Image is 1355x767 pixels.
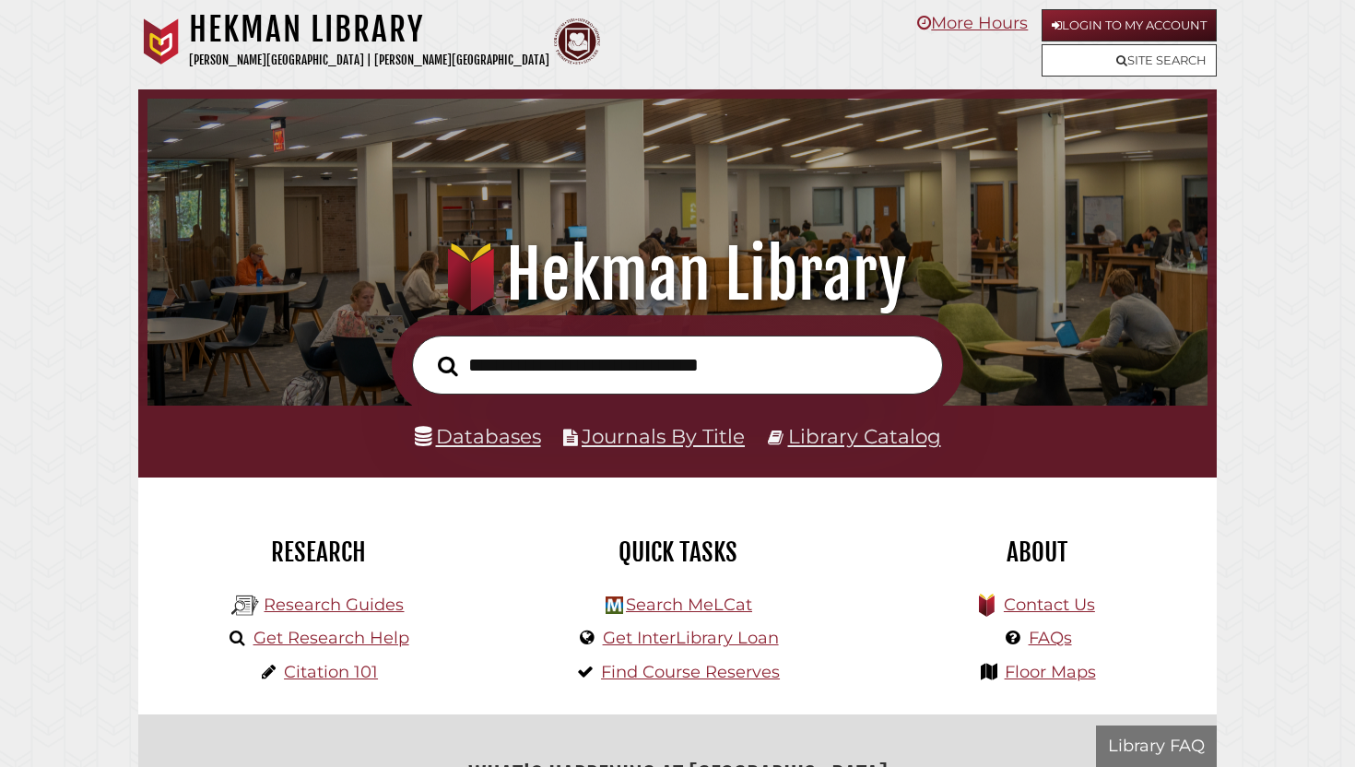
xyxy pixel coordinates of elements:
[284,662,378,682] a: Citation 101
[554,18,600,65] img: Calvin Theological Seminary
[429,350,467,382] button: Search
[138,18,184,65] img: Calvin University
[415,424,541,448] a: Databases
[917,13,1028,33] a: More Hours
[438,355,458,377] i: Search
[1005,662,1096,682] a: Floor Maps
[626,595,752,615] a: Search MeLCat
[168,234,1187,315] h1: Hekman Library
[512,537,843,568] h2: Quick Tasks
[871,537,1203,568] h2: About
[189,50,549,71] p: [PERSON_NAME][GEOGRAPHIC_DATA] | [PERSON_NAME][GEOGRAPHIC_DATA]
[253,628,409,648] a: Get Research Help
[189,9,549,50] h1: Hekman Library
[606,596,623,614] img: Hekman Library Logo
[1004,595,1095,615] a: Contact Us
[603,628,779,648] a: Get InterLibrary Loan
[1042,9,1217,41] a: Login to My Account
[1042,44,1217,77] a: Site Search
[231,592,259,619] img: Hekman Library Logo
[264,595,404,615] a: Research Guides
[601,662,780,682] a: Find Course Reserves
[1029,628,1072,648] a: FAQs
[788,424,941,448] a: Library Catalog
[152,537,484,568] h2: Research
[582,424,745,448] a: Journals By Title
